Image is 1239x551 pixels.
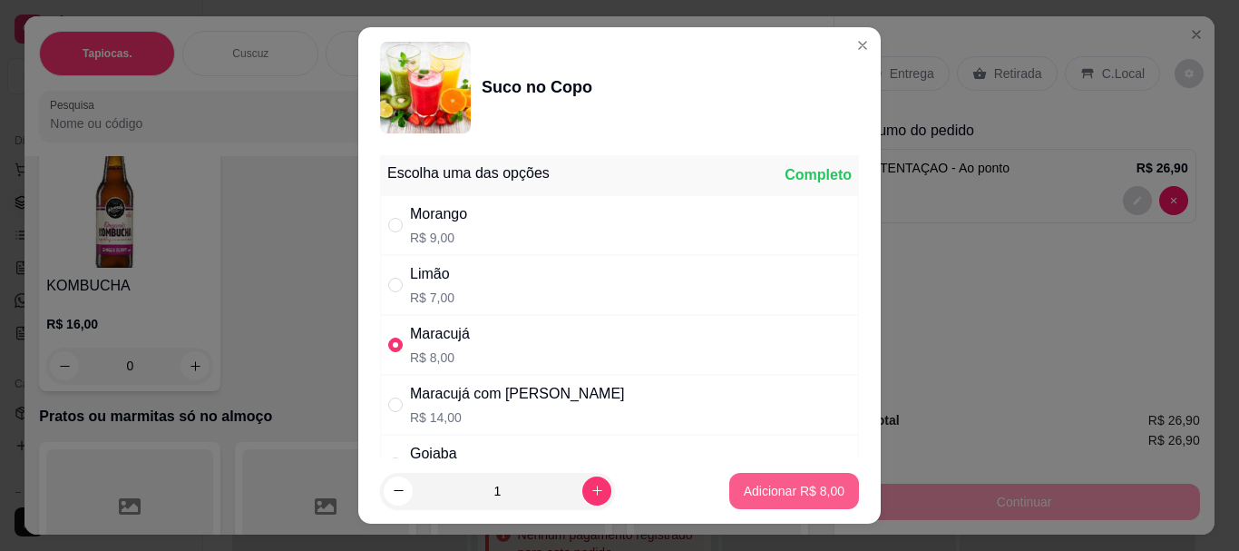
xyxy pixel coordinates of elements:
[482,74,592,100] div: Suco no Copo
[410,443,457,465] div: Goiaba
[410,408,625,427] p: R$ 14,00
[410,229,467,247] p: R$ 9,00
[380,42,471,133] img: product-image
[410,289,454,307] p: R$ 7,00
[384,477,413,506] button: decrease-product-quantity
[785,164,852,186] div: Completo
[410,349,470,367] p: R$ 8,00
[410,203,467,225] div: Morango
[744,482,844,500] p: Adicionar R$ 8,00
[410,383,625,405] div: Maracujá com [PERSON_NAME]
[410,323,470,345] div: Maracujá
[848,31,877,60] button: Close
[387,162,550,184] div: Escolha uma das opções
[582,477,611,506] button: increase-product-quantity
[729,473,859,509] button: Adicionar R$ 8,00
[410,263,454,285] div: Limão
